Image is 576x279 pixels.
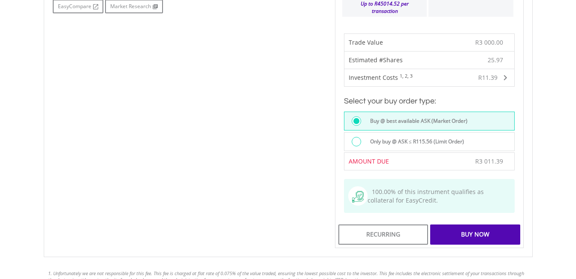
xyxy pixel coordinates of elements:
span: R3 000.00 [475,38,503,46]
span: Investment Costs [349,73,398,82]
span: 100.00% of this instrument qualifies as collateral for EasyCredit. [368,188,484,204]
label: Buy @ best available ASK (Market Order) [365,116,467,126]
span: R11.39 [478,73,498,82]
span: AMOUNT DUE [349,157,389,165]
label: Only buy @ ASK ≤ R115.56 (Limit Order) [365,137,464,146]
span: R3 011.39 [475,157,503,165]
div: Buy Now [430,224,520,244]
span: Estimated #Shares [349,56,403,64]
h3: Select your buy order type: [344,95,515,107]
span: Trade Value [349,38,383,46]
sup: 1, 2, 3 [400,73,413,79]
span: 25.97 [488,56,503,64]
img: collateral-qualifying-green.svg [352,191,364,203]
div: Recurring [338,224,428,244]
